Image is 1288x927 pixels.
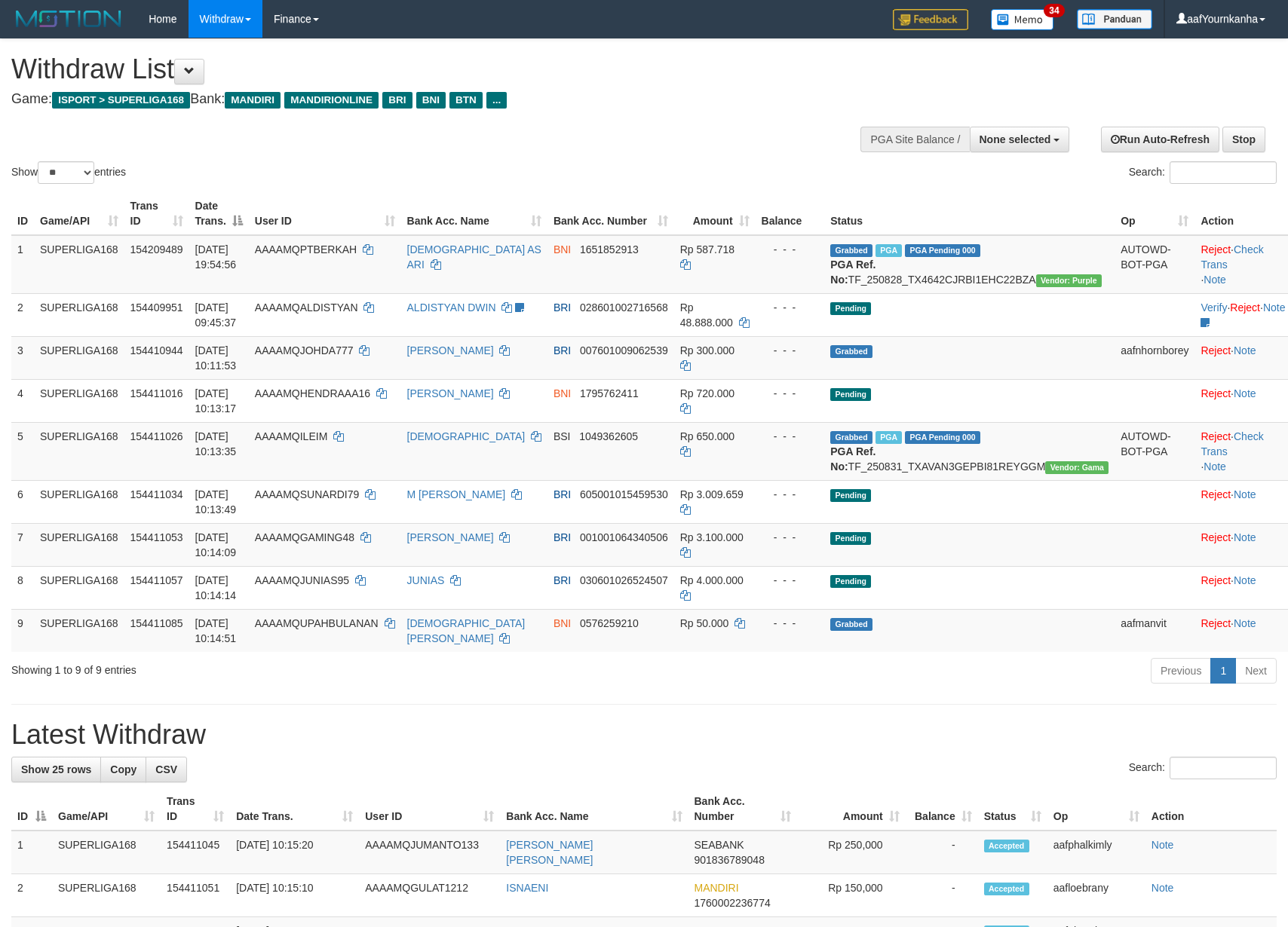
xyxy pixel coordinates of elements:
[797,831,906,874] td: Rp 250,000
[1152,839,1174,851] a: Note
[695,882,739,894] span: MANDIRI
[1234,387,1256,399] a: Note
[52,831,161,874] td: SUPERLIGA168
[554,344,571,356] span: BRI
[860,127,969,152] div: PGA Site Balance /
[579,430,638,442] span: Copy 1049362605 to clipboard
[756,192,825,235] th: Balance
[876,244,902,257] span: Marked by aafchhiseyha
[255,574,349,586] span: AAAAMQJUNIAS95
[249,192,401,235] th: User ID: activate to sort column ascending
[1222,127,1265,152] a: Stop
[195,344,237,372] span: [DATE] 10:11:53
[11,720,1277,750] h1: Latest Withdraw
[1235,658,1277,684] a: Next
[680,243,734,255] span: Rp 587.718
[255,243,357,255] span: AAAAMQPTBERKAH
[980,133,1051,145] span: None selected
[130,531,183,543] span: 154411053
[11,192,34,235] th: ID
[255,344,354,356] span: AAAAMQJOHDA777
[11,422,34,480] td: 5
[195,430,237,457] span: [DATE] 10:13:35
[506,839,593,866] a: [PERSON_NAME] [PERSON_NAME]
[580,344,668,356] span: Copy 007601009062539 to clipboard
[554,387,571,399] span: BNI
[830,532,871,545] span: Pending
[1129,161,1277,184] label: Search:
[1045,461,1109,474] span: Vendor URL: https://trx31.1velocity.biz
[130,387,183,399] span: 154411016
[407,488,506,500] a: M [PERSON_NAME]
[984,883,1029,895] span: Accepted
[230,831,359,874] td: [DATE] 10:15:20
[762,386,819,401] div: - - -
[1201,430,1231,442] a: Reject
[1234,344,1256,356] a: Note
[21,763,91,776] span: Show 25 rows
[1201,574,1231,586] a: Reject
[1234,617,1256,629] a: Note
[195,243,237,271] span: [DATE] 19:54:56
[225,92,281,109] span: MANDIRI
[11,8,126,30] img: MOTION_logo.png
[580,617,639,629] span: Copy 0576259210 to clipboard
[680,387,734,399] span: Rp 720.000
[906,874,978,917] td: -
[416,92,446,109] span: BNI
[407,387,494,399] a: [PERSON_NAME]
[1201,488,1231,500] a: Reject
[130,301,183,314] span: 154409951
[359,874,500,917] td: AAAAMQGULAT1212
[255,430,327,442] span: AAAAMQILEIM
[11,54,844,84] h1: Withdraw List
[155,763,177,776] span: CSV
[1044,4,1064,17] span: 34
[830,302,871,315] span: Pending
[978,788,1047,831] th: Status: activate to sort column ascending
[1234,488,1256,500] a: Note
[1234,574,1256,586] a: Note
[34,566,124,609] td: SUPERLIGA168
[554,430,571,442] span: BSI
[695,839,744,851] span: SEABANK
[195,488,237,516] span: [DATE] 10:13:49
[52,92,190,109] span: ISPORT > SUPERLIGA168
[554,574,571,586] span: BRI
[161,874,230,917] td: 154411051
[407,430,526,442] a: [DEMOGRAPHIC_DATA]
[762,530,819,545] div: - - -
[580,531,668,543] span: Copy 001001064340506 to clipboard
[407,243,541,271] a: [DEMOGRAPHIC_DATA] AS ARI
[255,387,370,399] span: AAAAMQHENDRAAA16
[797,874,906,917] td: Rp 150,000
[407,617,526,644] a: [DEMOGRAPHIC_DATA][PERSON_NAME]
[284,92,379,109] span: MANDIRIONLINE
[11,293,34,336] td: 2
[762,573,819,588] div: - - -
[486,92,507,109] span: ...
[1201,617,1231,629] a: Reject
[680,430,734,442] span: Rp 650.000
[1115,336,1194,379] td: aafnhornborey
[161,831,230,874] td: 154411045
[762,429,819,444] div: - - -
[1115,235,1194,294] td: AUTOWD-BOT-PGA
[905,431,980,444] span: PGA Pending
[906,831,978,874] td: -
[1145,788,1277,831] th: Action
[1129,757,1277,779] label: Search:
[382,92,412,109] span: BRI
[1204,460,1226,473] a: Note
[100,757,146,782] a: Copy
[680,488,744,500] span: Rp 3.009.659
[906,788,978,831] th: Balance: activate to sort column ascending
[407,531,494,543] a: [PERSON_NAME]
[11,523,34,566] td: 7
[255,531,354,543] span: AAAAMQGAMING48
[580,387,639,399] span: Copy 1795762411 to clipboard
[52,874,161,917] td: SUPERLIGA168
[830,388,871,401] span: Pending
[11,831,52,874] td: 1
[580,574,668,586] span: Copy 030601026524507 to clipboard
